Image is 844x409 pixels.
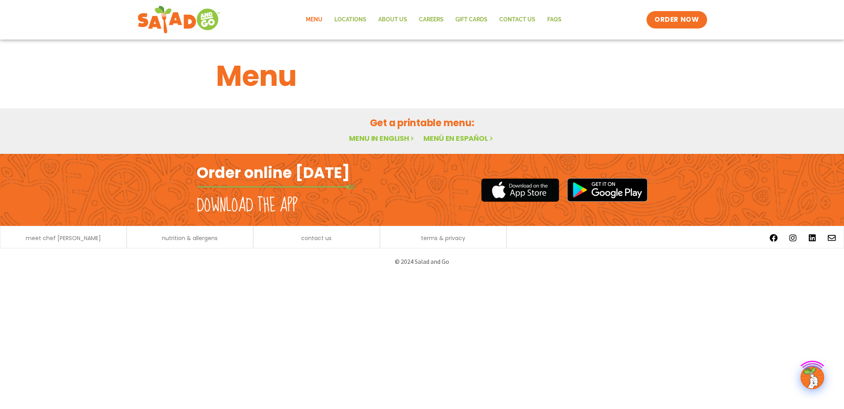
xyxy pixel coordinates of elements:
[567,178,648,202] img: google_play
[197,163,350,182] h2: Order online [DATE]
[162,235,218,241] a: nutrition & allergens
[137,4,221,36] img: new-SAG-logo-768×292
[301,235,332,241] a: contact us
[197,195,298,217] h2: Download the app
[421,235,465,241] a: terms & privacy
[300,11,567,29] nav: Menu
[201,256,644,267] p: © 2024 Salad and Go
[450,11,493,29] a: GIFT CARDS
[654,15,699,25] span: ORDER NOW
[216,55,628,97] h1: Menu
[300,11,328,29] a: Menu
[493,11,541,29] a: Contact Us
[372,11,413,29] a: About Us
[481,177,559,203] img: appstore
[541,11,567,29] a: FAQs
[216,116,628,130] h2: Get a printable menu:
[197,185,355,189] img: fork
[349,133,415,143] a: Menu in English
[328,11,372,29] a: Locations
[423,133,495,143] a: Menú en español
[26,235,101,241] a: meet chef [PERSON_NAME]
[413,11,450,29] a: Careers
[647,11,707,28] a: ORDER NOW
